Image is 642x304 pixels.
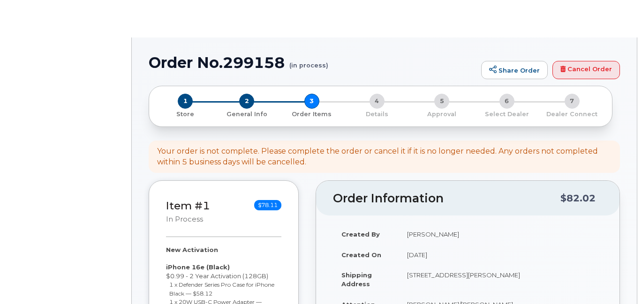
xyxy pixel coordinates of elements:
h1: Order No.299158 [149,54,476,71]
h2: Order Information [333,192,560,205]
span: 1 [178,94,193,109]
strong: Created By [341,230,380,238]
p: General Info [218,110,276,119]
a: 1 Store [157,109,214,119]
small: (in process) [289,54,328,69]
a: Cancel Order [552,61,620,80]
small: 1 x Defender Series Pro Case for iPhone Black — $58.12 [169,281,274,297]
a: 2 General Info [214,109,279,119]
strong: New Activation [166,246,218,253]
div: Your order is not complete. Please complete the order or cancel it if it is no longer needed. Any... [157,146,612,168]
small: in process [166,215,203,223]
strong: Created On [341,251,381,259]
td: [PERSON_NAME] [399,224,603,245]
strong: iPhone 16e (Black) [166,263,230,271]
p: Store [160,110,211,119]
td: [DATE] [399,245,603,265]
strong: Shipping Address [341,271,372,288]
a: Item #1 [166,199,210,212]
td: [STREET_ADDRESS][PERSON_NAME] [399,265,603,294]
span: 2 [239,94,254,109]
a: Share Order [481,61,548,80]
span: $78.11 [254,200,281,210]
div: $82.02 [560,189,596,207]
